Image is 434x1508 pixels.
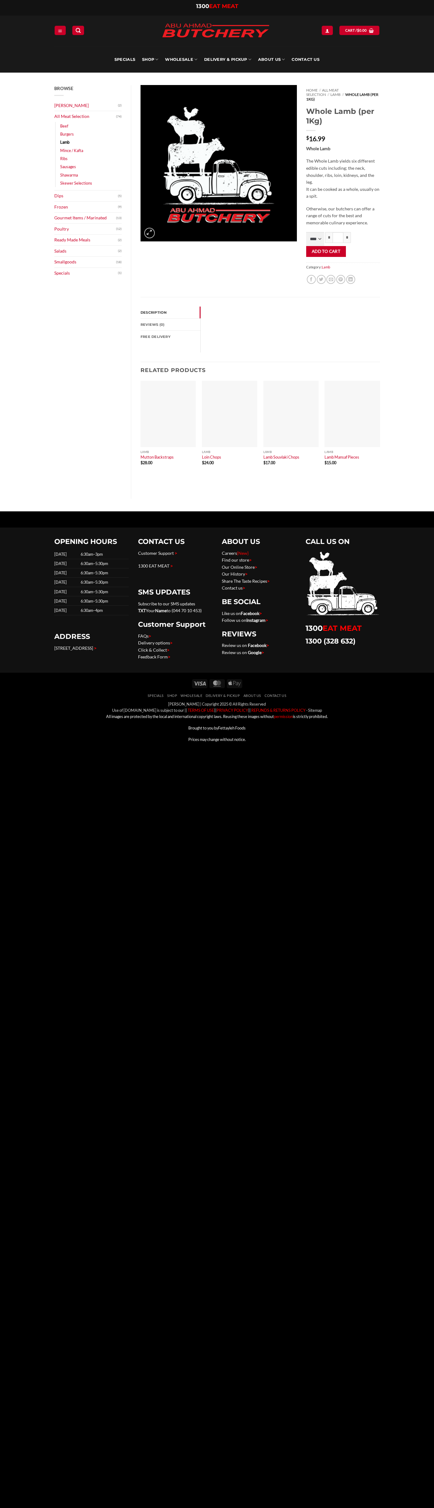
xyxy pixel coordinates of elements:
[326,275,335,284] a: Email to a Friend
[306,624,362,633] a: 1300EAT MEAT
[141,381,196,447] img: Mutton-Backstraps
[306,88,339,97] a: All Meat Selection
[191,678,243,689] div: Payment icons
[248,650,262,655] a: Google
[116,213,122,223] span: (13)
[210,307,241,338] img: Whole Lamb (per 1Kg)
[149,633,151,639] span: >
[262,650,264,655] span: >
[79,606,129,615] td: 6:30am–4pm
[241,307,272,338] img: Whole Lamb (per 1Kg)
[272,307,303,338] img: Whole Lamb (per 1Kg)
[325,232,333,243] input: Reduce quantity of Whole Lamb (per 1Kg)
[204,47,251,73] a: Delivery & Pickup
[306,158,380,200] p: The Whole Lamb yields six different edible cuts including; the neck, shoulder, ribs, loin, kidney...
[54,246,118,257] a: Salads
[138,600,213,614] p: Subscribe to our SMS updates Your to (044 70 10 453)
[54,86,74,91] span: Browse
[306,205,380,227] p: Otherwise, our butchers can offer a range of cuts for the best and memorable culinary experience.
[324,450,380,454] p: Lamb
[54,537,129,546] h2: OPENING HOURS
[222,564,257,570] a: Our Online Store>
[79,550,129,559] td: 6:30am–3pm
[138,537,213,546] h2: CONTACT US
[170,640,172,645] span: >
[222,642,296,656] p: Review us on Review us on
[346,275,355,284] a: Share on LinkedIn
[267,578,270,584] span: >
[202,450,257,454] p: Lamb
[342,92,344,97] span: //
[138,647,169,653] a: Click & Collect>
[60,155,68,163] a: Ribs
[324,460,327,465] span: $
[266,643,269,648] span: >
[339,26,379,35] a: View cart
[54,100,118,111] a: [PERSON_NAME]
[54,736,380,743] p: Prices may change without notice.
[168,654,170,659] span: >
[138,620,213,629] h2: Customer Support
[263,455,299,460] a: Lamb Souvlaki Chops
[116,258,122,267] span: (18)
[345,28,367,33] span: Cart /
[263,381,319,447] img: Lamb Souvlaki Chops
[357,28,359,33] span: $
[54,257,116,267] a: Smallgoods
[306,537,380,546] h2: CALL US ON
[138,550,174,556] a: Customer Support
[265,693,286,698] a: Contact Us
[222,585,245,590] a: Contact us>
[306,263,380,272] span: Category:
[323,624,362,633] span: EAT MEAT
[141,319,200,330] a: Reviews (0)
[308,708,322,713] a: Sitemap
[54,725,380,731] p: Brought to you by
[324,455,359,460] a: Lamb Mansaf Pieces
[319,88,321,92] span: //
[118,268,122,278] span: (1)
[94,645,96,651] span: >
[138,588,213,597] h2: SMS UPDATES
[79,578,129,587] td: 6:30am–5:30pm
[141,455,174,460] a: Mutton Backstraps
[114,47,135,73] a: Specials
[167,647,169,653] span: >
[324,460,336,465] bdi: 15.00
[263,450,319,454] p: Lamb
[142,47,158,73] a: SHOP
[306,708,307,713] a: -
[138,633,151,639] a: FAQs>
[118,202,122,212] span: (9)
[54,596,79,606] td: [DATE]
[60,163,76,171] a: Sausages
[324,381,380,447] img: Lamb-Mansaf-Pieces
[54,632,129,641] h2: ADDRESS
[249,557,252,563] span: >
[79,559,129,568] td: 6:30am–5:30pm
[55,26,66,35] a: Menu
[306,92,378,101] span: Whole Lamb (per 1Kg)
[317,275,326,284] a: Share on Twitter
[343,232,351,243] input: Increase quantity of Whole Lamb (per 1Kg)
[157,19,275,43] img: Abu Ahmad Butchery
[209,3,238,10] span: EAT MEAT
[306,88,318,92] a: Home
[165,47,197,73] a: Wholesale
[167,693,177,698] a: SHOP
[251,708,306,713] a: REFUNDS & RETURNS POLICY
[54,606,79,615] td: [DATE]
[60,138,69,146] a: Lamb
[306,135,325,142] bdi: 16.99
[148,693,164,698] a: Specials
[138,563,169,568] a: 1300 EAT MEAT
[72,26,84,35] a: Search
[222,537,296,546] h2: ABOUT US
[79,568,129,578] td: 6:30am–5:30pm
[60,179,92,187] a: Skewer Selections
[54,213,116,223] a: Gourmet Items / Marinated
[141,460,143,465] span: $
[306,135,309,140] span: $
[306,550,380,618] img: 1300eatmeat.png
[138,640,172,645] a: Delivery options>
